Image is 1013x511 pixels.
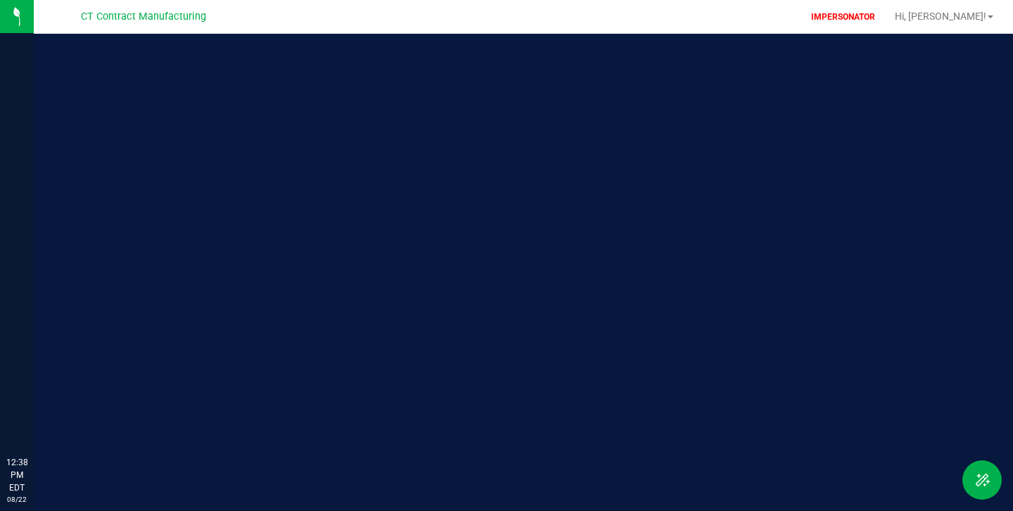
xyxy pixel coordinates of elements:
p: IMPERSONATOR [805,11,881,23]
span: CT Contract Manufacturing [81,11,206,23]
button: Toggle Menu [962,460,1002,500]
span: Hi, [PERSON_NAME]! [895,11,986,22]
p: 08/22 [6,494,27,505]
p: 12:38 PM EDT [6,456,27,494]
